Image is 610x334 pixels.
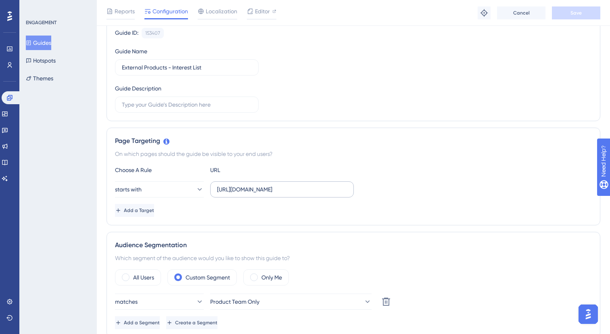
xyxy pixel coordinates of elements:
[124,319,160,326] span: Add a Segment
[115,84,161,93] div: Guide Description
[26,53,56,68] button: Hotspots
[115,297,138,307] span: matches
[513,10,530,16] span: Cancel
[115,165,204,175] div: Choose A Rule
[186,273,230,282] label: Custom Segment
[115,136,592,146] div: Page Targeting
[210,294,372,310] button: Product Team Only
[217,185,347,194] input: yourwebsite.com/path
[210,165,299,175] div: URL
[261,273,282,282] label: Only Me
[175,319,217,326] span: Create a Segment
[115,204,154,217] button: Add a Target
[115,6,135,16] span: Reports
[115,253,592,263] div: Which segment of the audience would you like to show this guide to?
[210,297,259,307] span: Product Team Only
[152,6,188,16] span: Configuration
[145,30,160,36] div: 153407
[19,2,50,12] span: Need Help?
[115,294,204,310] button: matches
[26,36,51,50] button: Guides
[26,71,53,86] button: Themes
[576,302,600,326] iframe: UserGuiding AI Assistant Launcher
[570,10,582,16] span: Save
[255,6,270,16] span: Editor
[115,185,142,194] span: starts with
[133,273,154,282] label: All Users
[115,181,204,197] button: starts with
[497,6,545,19] button: Cancel
[115,28,138,38] div: Guide ID:
[115,316,160,329] button: Add a Segment
[206,6,237,16] span: Localization
[26,19,56,26] div: ENGAGEMENT
[115,46,147,56] div: Guide Name
[124,207,154,214] span: Add a Target
[166,316,217,329] button: Create a Segment
[122,63,252,72] input: Type your Guide’s Name here
[552,6,600,19] button: Save
[115,149,592,159] div: On which pages should the guide be visible to your end users?
[122,100,252,109] input: Type your Guide’s Description here
[115,240,592,250] div: Audience Segmentation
